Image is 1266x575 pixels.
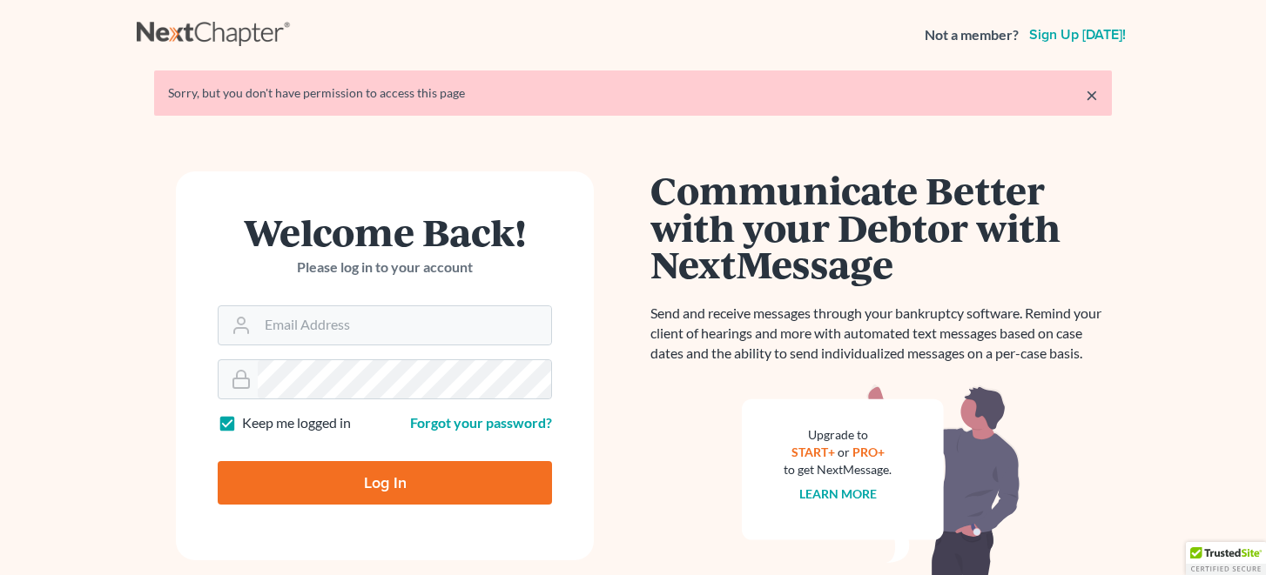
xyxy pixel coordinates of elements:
a: PRO+ [852,445,885,459]
label: Keep me logged in [242,413,351,433]
p: Please log in to your account [218,257,552,277]
a: START+ [791,445,835,459]
div: Upgrade to [784,426,892,444]
a: Learn more [799,486,877,501]
div: Sorry, but you don't have permission to access this page [168,84,1098,102]
div: TrustedSite Certified [1186,542,1266,575]
p: Send and receive messages through your bankruptcy software. Remind your client of hearings and mo... [650,304,1112,364]
a: Forgot your password? [410,414,552,431]
a: × [1086,84,1098,105]
input: Log In [218,461,552,505]
input: Email Address [258,306,551,344]
strong: Not a member? [925,25,1019,45]
div: to get NextMessage. [784,461,892,478]
span: or [838,445,850,459]
h1: Welcome Back! [218,213,552,251]
a: Sign up [DATE]! [1026,28,1129,42]
h1: Communicate Better with your Debtor with NextMessage [650,171,1112,283]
